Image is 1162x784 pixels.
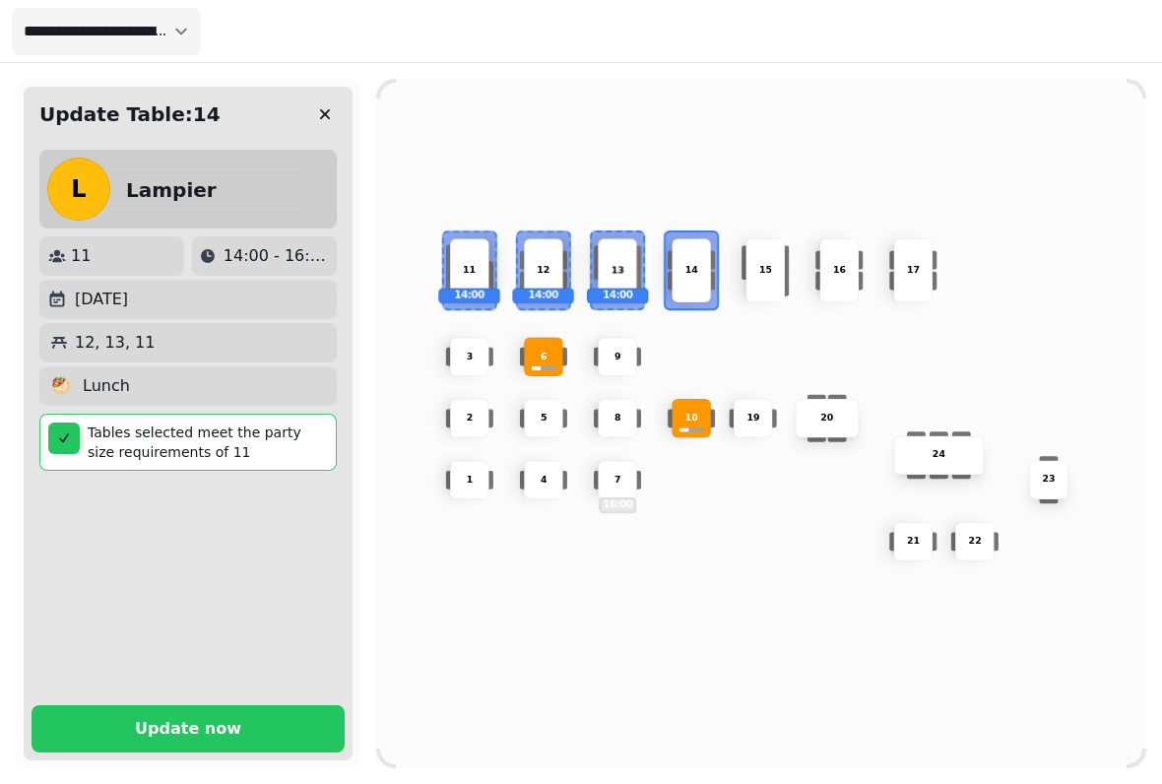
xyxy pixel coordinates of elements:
[907,264,920,278] p: 17
[83,374,130,398] p: Lunch
[467,412,474,425] p: 2
[467,473,474,487] p: 1
[440,290,499,302] p: 14:00
[611,264,623,278] p: 13
[88,423,328,462] p: Tables selected meet the party size requirements of 11
[75,331,155,355] p: 12, 13, 11
[606,20,777,43] p: Update Booking Table
[685,264,698,278] p: 14
[746,412,759,425] p: 19
[759,264,772,278] p: 15
[51,374,71,398] p: 🥙
[32,705,345,752] button: Update now
[614,350,621,363] p: 9
[968,535,981,549] p: 22
[685,412,698,425] p: 10
[600,498,634,511] p: 16:00
[126,176,217,204] h2: Lampier
[541,412,548,425] p: 5
[614,412,621,425] p: 8
[820,412,833,425] p: 20
[537,264,549,278] p: 12
[467,350,474,363] p: 3
[514,290,573,302] p: 14:00
[541,350,548,363] p: 6
[39,100,221,128] h2: Update Table: 14
[614,473,621,487] p: 7
[463,264,476,278] p: 11
[907,535,920,549] p: 21
[71,244,91,268] p: 11
[833,264,846,278] p: 16
[71,177,86,201] span: L
[541,473,548,487] p: 4
[1042,473,1055,487] p: 23
[224,244,329,268] p: 14:00 - 16:00
[135,721,241,737] p: Update now
[588,290,647,302] p: 14:00
[75,288,128,311] p: [DATE]
[933,448,945,462] p: 24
